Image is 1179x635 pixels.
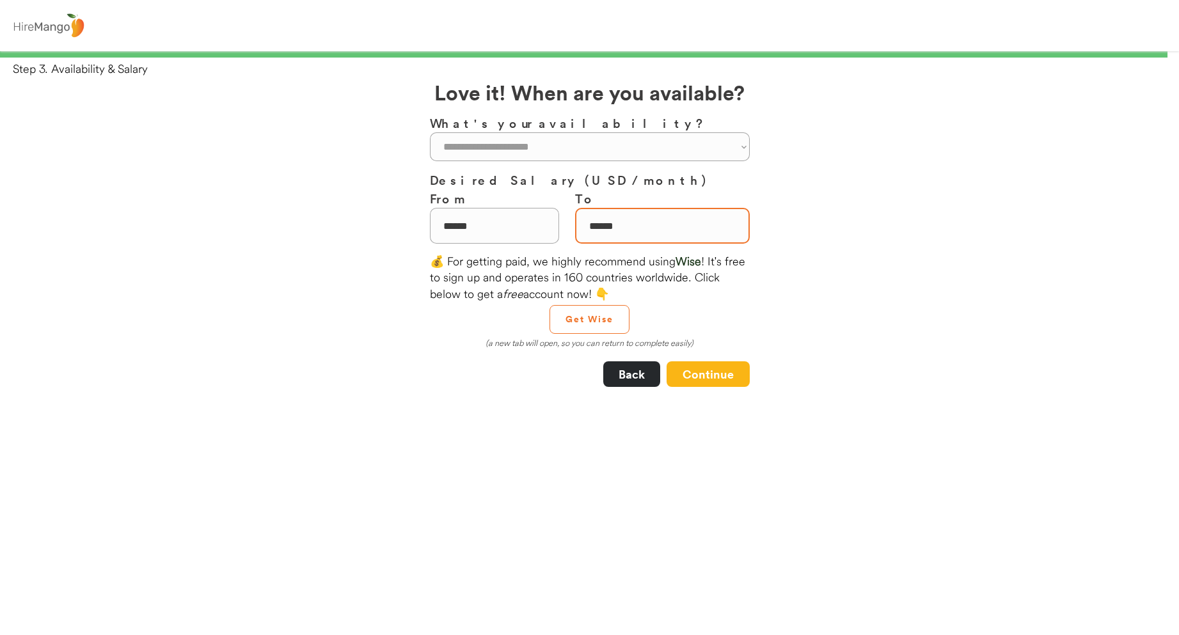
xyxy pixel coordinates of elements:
div: Step 3. Availability & Salary [13,61,1179,77]
h3: From [430,189,559,208]
h3: Desired Salary (USD / month) [430,171,750,189]
h2: Love it! When are you available? [434,77,745,107]
h3: What's your availability? [430,114,750,132]
em: free [503,286,523,301]
h3: To [575,189,750,208]
div: 99% [3,51,1176,58]
button: Back [603,361,660,387]
button: Continue [667,361,750,387]
button: Get Wise [550,305,629,334]
div: 💰 For getting paid, we highly recommend using ! It's free to sign up and operates in 160 countrie... [430,253,750,302]
img: logo%20-%20hiremango%20gray.png [10,11,88,41]
font: Wise [676,254,701,269]
em: (a new tab will open, so you can return to complete easily) [486,338,693,348]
